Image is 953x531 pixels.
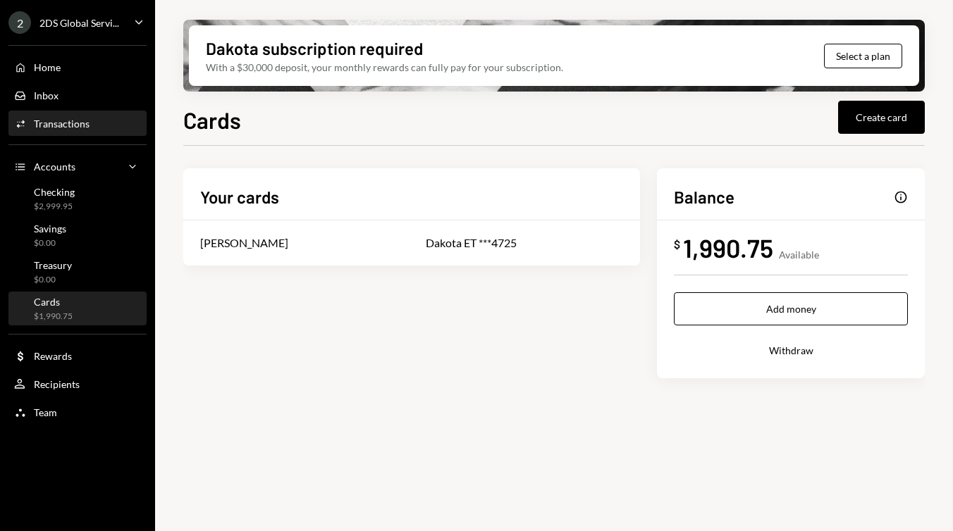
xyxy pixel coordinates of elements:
[34,237,66,249] div: $0.00
[8,11,31,34] div: 2
[674,334,908,367] button: Withdraw
[34,201,75,213] div: $2,999.95
[674,185,734,208] h2: Balance
[8,82,147,108] a: Inbox
[8,154,147,179] a: Accounts
[779,249,819,261] div: Available
[8,343,147,368] a: Rewards
[34,296,73,308] div: Cards
[683,232,773,263] div: 1,990.75
[39,17,119,29] div: 2DS Global Servi...
[426,235,623,251] div: Dakota ET ***4725
[8,182,147,215] a: Checking$2,999.95
[34,378,80,390] div: Recipients
[34,89,59,101] div: Inbox
[34,161,75,173] div: Accounts
[34,186,75,198] div: Checking
[206,60,563,75] div: With a $30,000 deposit, your monthly rewards can fully pay for your subscription.
[8,218,147,252] a: Savings$0.00
[34,118,90,130] div: Transactions
[8,292,147,325] a: Cards$1,990.75
[34,274,72,286] div: $0.00
[34,311,73,323] div: $1,990.75
[8,371,147,396] a: Recipients
[8,399,147,425] a: Team
[674,237,680,251] div: $
[8,111,147,136] a: Transactions
[34,61,61,73] div: Home
[824,44,902,68] button: Select a plan
[200,235,288,251] div: [PERSON_NAME]
[206,37,423,60] div: Dakota subscription required
[34,350,72,362] div: Rewards
[183,106,241,134] h1: Cards
[34,406,57,418] div: Team
[674,292,908,325] button: Add money
[838,101,925,134] button: Create card
[8,255,147,289] a: Treasury$0.00
[34,259,72,271] div: Treasury
[200,185,279,208] h2: Your cards
[8,54,147,80] a: Home
[34,223,66,235] div: Savings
